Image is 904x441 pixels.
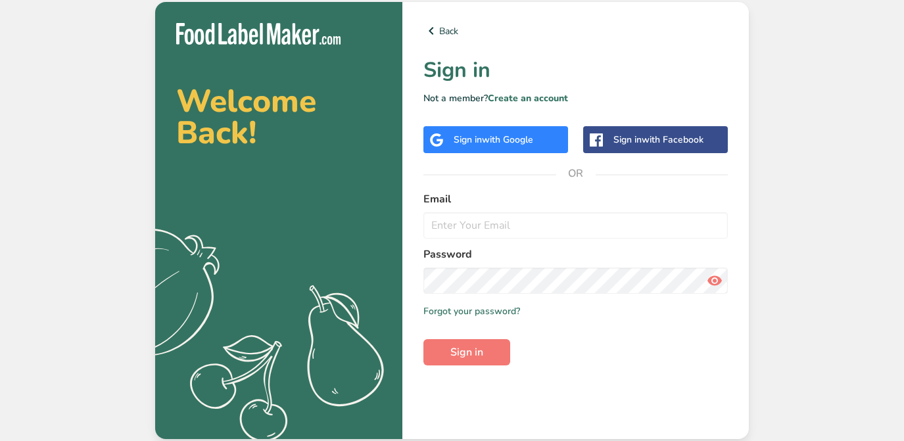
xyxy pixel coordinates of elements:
span: with Google [482,133,533,146]
div: Sign in [613,133,703,147]
div: Sign in [454,133,533,147]
label: Password [423,246,728,262]
a: Back [423,23,728,39]
h2: Welcome Back! [176,85,381,149]
input: Enter Your Email [423,212,728,239]
img: Food Label Maker [176,23,341,45]
button: Sign in [423,339,510,365]
h1: Sign in [423,55,728,86]
span: OR [556,154,596,193]
a: Create an account [488,92,568,104]
a: Forgot your password? [423,304,520,318]
span: with Facebook [642,133,703,146]
span: Sign in [450,344,483,360]
p: Not a member? [423,91,728,105]
label: Email [423,191,728,207]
